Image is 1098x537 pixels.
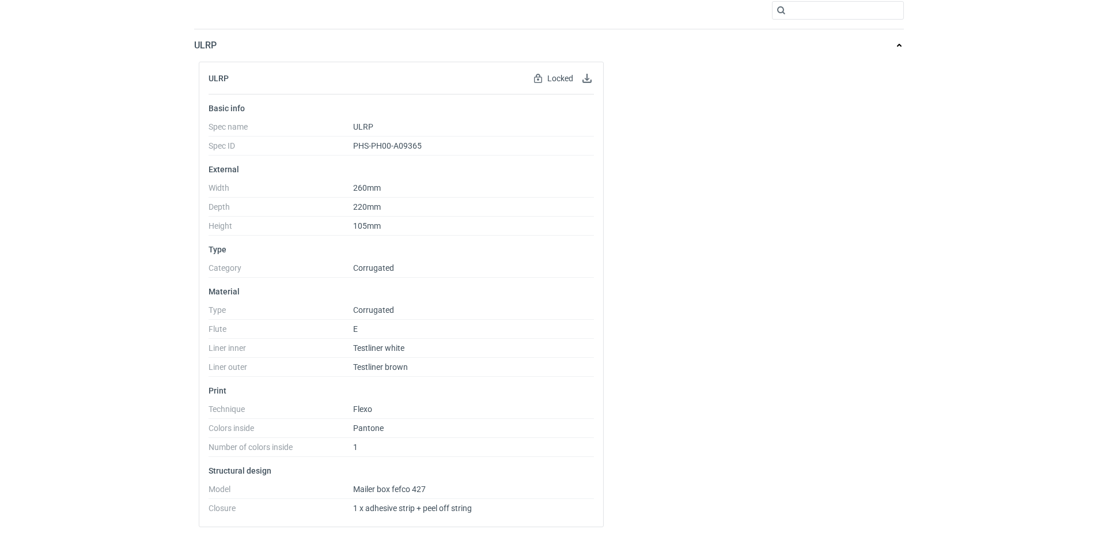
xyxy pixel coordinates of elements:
[209,202,353,217] dt: Depth
[353,122,373,131] span: ULRP
[353,343,404,353] span: Testliner white
[209,165,594,174] p: External
[209,443,353,457] dt: Number of colors inside
[353,263,394,273] span: Corrugated
[209,263,353,278] dt: Category
[353,504,472,513] span: 1 x adhesive strip + peel off string
[209,324,353,339] dt: Flute
[353,443,358,452] span: 1
[209,183,353,198] dt: Width
[353,404,372,414] span: Flexo
[353,221,381,230] span: 105mm
[209,305,353,320] dt: Type
[209,404,353,419] dt: Technique
[209,423,353,438] dt: Colors inside
[209,104,594,113] p: Basic info
[209,287,594,296] p: Material
[209,343,353,358] dt: Liner inner
[209,386,594,395] p: Print
[353,423,384,433] span: Pantone
[353,485,426,494] span: Mailer box fefco 427
[209,245,594,254] p: Type
[353,305,394,315] span: Corrugated
[209,74,229,83] h2: ULRP
[194,39,217,52] p: ULRP
[209,141,353,156] dt: Spec ID
[209,221,353,236] dt: Height
[353,141,422,150] span: PHS-PH00-A09365
[353,324,358,334] span: E
[353,183,381,192] span: 260mm
[209,466,594,475] p: Structural design
[209,485,353,499] dt: Model
[209,362,353,377] dt: Liner outer
[580,71,594,85] button: Download specification
[353,362,408,372] span: Testliner brown
[209,504,353,517] dt: Closure
[353,202,381,211] span: 220mm
[209,122,353,137] dt: Spec name
[531,71,575,85] div: Locked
